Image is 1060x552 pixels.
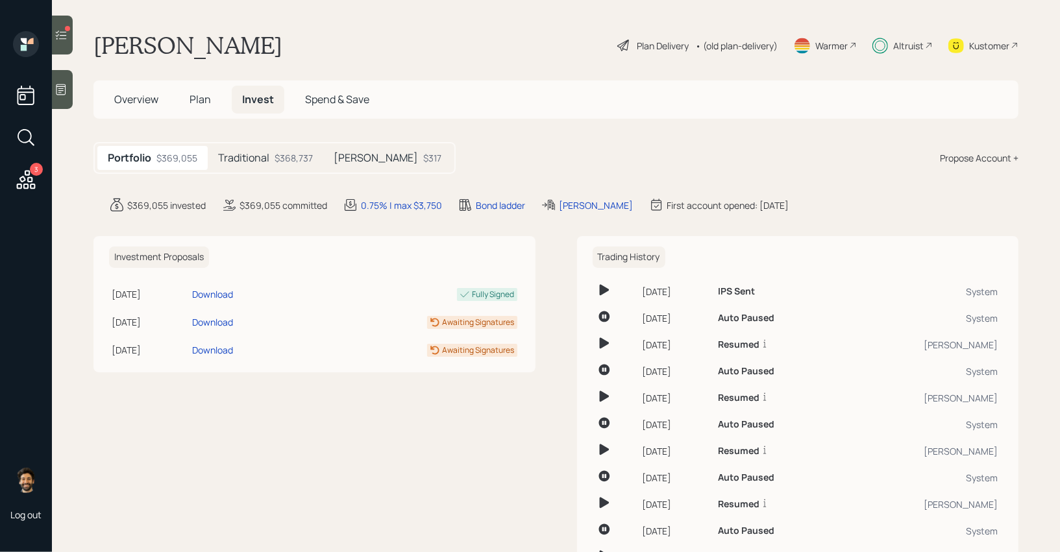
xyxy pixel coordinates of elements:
[305,92,369,106] span: Spend & Save
[718,419,774,430] h6: Auto Paused
[643,285,708,298] div: [DATE]
[192,343,233,357] div: Download
[275,151,313,165] div: $368,737
[476,198,525,212] div: Bond ladder
[30,163,43,176] div: 3
[108,152,151,164] h5: Portfolio
[718,286,755,297] h6: IPS Sent
[940,151,1018,165] div: Propose Account +
[643,524,708,538] div: [DATE]
[846,498,998,511] div: [PERSON_NAME]
[443,317,515,328] div: Awaiting Signatures
[13,467,39,493] img: eric-schwartz-headshot.png
[695,39,778,53] div: • (old plan-delivery)
[127,198,206,212] div: $369,055 invested
[192,315,233,329] div: Download
[242,92,274,106] span: Invest
[240,198,327,212] div: $369,055 committed
[643,338,708,352] div: [DATE]
[361,198,442,212] div: 0.75% | max $3,750
[815,39,848,53] div: Warmer
[593,246,665,268] h6: Trading History
[114,92,158,106] span: Overview
[112,287,187,301] div: [DATE]
[473,289,515,300] div: Fully Signed
[846,524,998,538] div: System
[192,287,233,301] div: Download
[969,39,1009,53] div: Kustomer
[667,198,789,212] div: First account opened: [DATE]
[643,471,708,485] div: [DATE]
[423,151,441,165] div: $317
[112,315,187,329] div: [DATE]
[718,525,774,536] h6: Auto Paused
[846,311,998,325] div: System
[334,152,418,164] h5: [PERSON_NAME]
[718,392,759,403] h6: Resumed
[643,444,708,458] div: [DATE]
[846,285,998,298] div: System
[718,313,774,324] h6: Auto Paused
[718,472,774,483] h6: Auto Paused
[643,498,708,511] div: [DATE]
[643,391,708,405] div: [DATE]
[643,418,708,431] div: [DATE]
[112,343,187,357] div: [DATE]
[190,92,211,106] span: Plan
[718,339,759,350] h6: Resumed
[846,365,998,378] div: System
[156,151,197,165] div: $369,055
[846,444,998,458] div: [PERSON_NAME]
[93,31,282,60] h1: [PERSON_NAME]
[643,365,708,378] div: [DATE]
[718,446,759,457] h6: Resumed
[443,344,515,356] div: Awaiting Signatures
[637,39,689,53] div: Plan Delivery
[893,39,924,53] div: Altruist
[643,311,708,325] div: [DATE]
[559,198,633,212] div: [PERSON_NAME]
[718,366,774,377] h6: Auto Paused
[846,391,998,405] div: [PERSON_NAME]
[718,499,759,510] h6: Resumed
[218,152,269,164] h5: Traditional
[846,471,998,485] div: System
[109,246,209,268] h6: Investment Proposals
[846,338,998,352] div: [PERSON_NAME]
[846,418,998,431] div: System
[10,509,42,521] div: Log out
